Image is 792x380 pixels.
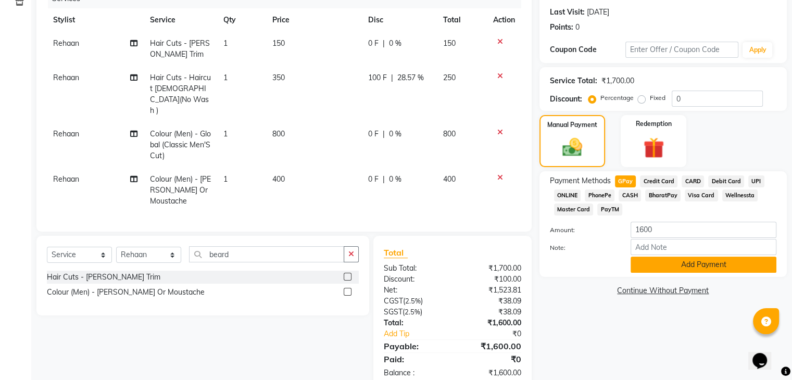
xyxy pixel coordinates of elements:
th: Service [144,8,217,32]
input: Add Note [631,239,776,255]
div: Last Visit: [550,7,585,18]
span: 250 [443,73,456,82]
span: | [383,129,385,140]
div: Payable: [376,340,452,352]
span: 0 F [368,129,379,140]
input: Amount [631,222,776,238]
span: Wellnessta [722,189,758,201]
a: Continue Without Payment [542,285,785,296]
span: 800 [443,129,456,138]
span: 150 [272,39,285,48]
label: Fixed [650,93,665,103]
button: Apply [743,42,772,58]
span: UPI [748,175,764,187]
div: ₹1,700.00 [601,75,634,86]
span: | [391,72,393,83]
span: 2.5% [405,308,420,316]
span: SGST [384,307,403,316]
span: 0 F [368,174,379,185]
span: Colour (Men) - [PERSON_NAME] Or Moustache [150,174,211,206]
label: Note: [542,243,623,252]
span: 1 [223,39,228,48]
a: Add Tip [376,328,465,339]
span: | [383,38,385,49]
span: 800 [272,129,285,138]
span: CARD [682,175,704,187]
span: 150 [443,39,456,48]
div: Paid: [376,353,452,365]
div: Net: [376,285,452,296]
div: ₹0 [465,328,529,339]
span: 1 [223,174,228,184]
span: 0 % [389,38,401,49]
div: ₹1,523.81 [452,285,529,296]
th: Stylist [47,8,144,32]
th: Action [487,8,521,32]
div: Sub Total: [376,263,452,274]
div: ₹1,700.00 [452,263,529,274]
div: Total: [376,318,452,328]
label: Manual Payment [547,120,597,130]
img: _cash.svg [556,136,588,159]
div: ₹1,600.00 [452,318,529,328]
input: Search or Scan [189,246,344,262]
div: ( ) [376,307,452,318]
img: _gift.svg [637,135,671,161]
span: 1 [223,129,228,138]
span: CGST [384,296,403,306]
span: 28.57 % [397,72,424,83]
span: BharatPay [645,189,681,201]
span: 0 % [389,174,401,185]
span: 350 [272,73,285,82]
iframe: chat widget [748,338,782,370]
span: Rehaan [53,73,79,82]
span: ONLINE [554,189,581,201]
input: Enter Offer / Coupon Code [625,42,739,58]
div: Colour (Men) - [PERSON_NAME] Or Moustache [47,287,205,298]
span: 1 [223,73,228,82]
span: Total [384,247,408,258]
span: 0 F [368,38,379,49]
label: Amount: [542,225,623,235]
span: Rehaan [53,174,79,184]
span: CASH [619,189,641,201]
div: Discount: [376,274,452,285]
div: Hair Cuts - [PERSON_NAME] Trim [47,272,160,283]
div: ₹0 [452,353,529,365]
div: Discount: [550,94,582,105]
span: Master Card [554,204,594,216]
span: Hair Cuts - Haircut [DEMOGRAPHIC_DATA](No Wash ) [150,73,211,115]
span: PayTM [597,204,622,216]
span: Hair Cuts - [PERSON_NAME] Trim [150,39,210,59]
span: 100 F [368,72,387,83]
div: ₹1,600.00 [452,368,529,378]
span: Visa Card [685,189,718,201]
th: Price [266,8,362,32]
div: Balance : [376,368,452,378]
div: ₹1,600.00 [452,340,529,352]
span: Credit Card [640,175,677,187]
div: Coupon Code [550,44,625,55]
span: Payment Methods [550,175,611,186]
span: 400 [272,174,285,184]
span: | [383,174,385,185]
div: ₹100.00 [452,274,529,285]
div: ₹38.09 [452,307,529,318]
label: Redemption [636,119,672,129]
span: Debit Card [708,175,744,187]
div: ( ) [376,296,452,307]
th: Total [437,8,486,32]
span: GPay [615,175,636,187]
th: Qty [217,8,266,32]
div: ₹38.09 [452,296,529,307]
span: Rehaan [53,129,79,138]
div: [DATE] [587,7,609,18]
div: 0 [575,22,580,33]
span: Rehaan [53,39,79,48]
span: 2.5% [405,297,421,305]
span: Colour (Men) - Global (Classic Men'S Cut) [150,129,211,160]
button: Add Payment [631,257,776,273]
label: Percentage [600,93,634,103]
th: Disc [362,8,437,32]
span: PhonePe [585,189,614,201]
